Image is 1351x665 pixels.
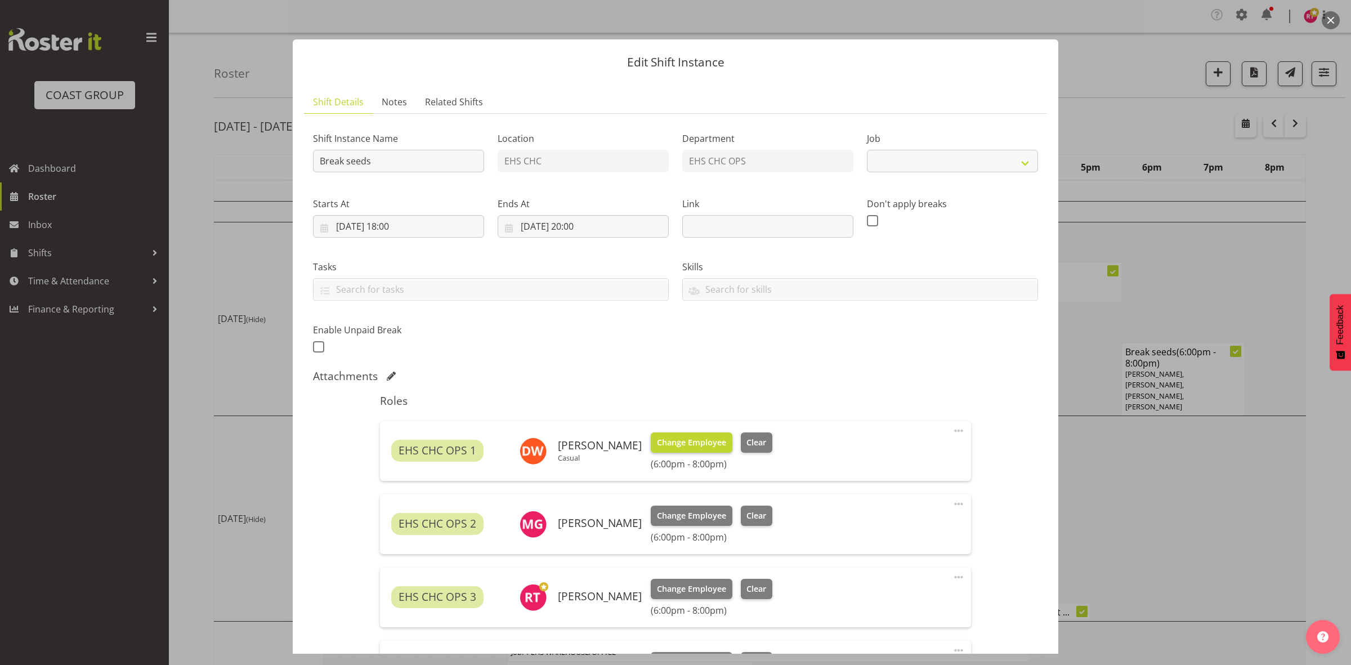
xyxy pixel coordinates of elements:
h6: (6:00pm - 8:00pm) [651,532,772,543]
h6: (6:00pm - 8:00pm) [651,605,772,616]
button: Change Employee [651,579,732,599]
span: Clear [746,510,766,522]
button: Clear [741,579,773,599]
span: Clear [746,436,766,449]
span: Change Employee [657,510,726,522]
label: Tasks [313,260,669,274]
label: Shift Instance Name [313,132,484,145]
label: Link [682,197,853,211]
h6: [PERSON_NAME] [558,439,642,452]
input: Click to select... [498,215,669,238]
h6: (6:00pm - 8:00pm) [651,458,772,470]
input: Search for skills [683,280,1037,298]
label: Enable Unpaid Break [313,323,484,337]
span: Related Shifts [425,95,483,109]
label: Skills [682,260,1038,274]
label: Department [682,132,853,145]
label: Location [498,132,669,145]
span: Feedback [1335,305,1345,345]
h6: [PERSON_NAME] [558,590,642,602]
label: Don't apply breaks [867,197,1038,211]
p: Edit Shift Instance [304,56,1047,68]
h5: Attachments [313,369,378,383]
span: Notes [382,95,407,109]
h5: Roles [380,394,970,408]
span: Clear [746,583,766,595]
label: Starts At [313,197,484,211]
img: david-wiseman11371.jpg [520,438,547,465]
span: EHS CHC OPS 1 [399,443,476,459]
span: Change Employee [657,436,726,449]
button: Change Employee [651,506,732,526]
button: Feedback - Show survey [1330,294,1351,371]
span: Shift Details [313,95,364,109]
span: Change Employee [657,583,726,595]
button: Clear [741,506,773,526]
span: EHS CHC OPS 3 [399,589,476,605]
label: Ends At [498,197,669,211]
p: Casual [558,453,642,462]
img: martin-gorzeman9478.jpg [520,511,547,538]
input: Click to select... [313,215,484,238]
button: Change Employee [651,432,732,453]
h6: [PERSON_NAME] [558,517,642,529]
button: Clear [741,432,773,453]
span: EHS CHC OPS 2 [399,516,476,532]
img: help-xxl-2.png [1317,631,1328,642]
input: Search for tasks [314,280,668,298]
img: reuben-thomas8009.jpg [520,584,547,611]
input: Shift Instance Name [313,150,484,172]
label: Job [867,132,1038,145]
